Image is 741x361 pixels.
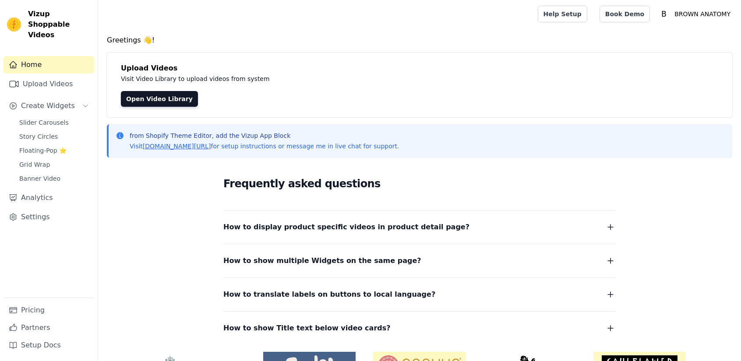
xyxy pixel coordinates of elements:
button: How to show multiple Widgets on the same page? [223,255,616,267]
a: Partners [4,319,94,336]
span: Create Widgets [21,101,75,111]
span: Grid Wrap [19,160,50,169]
a: Story Circles [14,130,94,143]
span: How to translate labels on buttons to local language? [223,288,435,301]
span: Slider Carousels [19,118,69,127]
span: How to show Title text below video cards? [223,322,391,334]
button: How to translate labels on buttons to local language? [223,288,616,301]
p: BROWN ANATOMY [671,6,734,22]
a: Help Setup [538,6,587,22]
text: B [661,10,667,18]
a: Book Demo [600,6,650,22]
span: How to display product specific videos in product detail page? [223,221,469,233]
p: Visit for setup instructions or message me in live chat for support. [130,142,399,151]
a: Slider Carousels [14,116,94,129]
a: Pricing [4,301,94,319]
button: Create Widgets [4,97,94,115]
button: How to display product specific videos in product detail page? [223,221,616,233]
a: Banner Video [14,172,94,185]
span: Floating-Pop ⭐ [19,146,67,155]
h4: Upload Videos [121,63,718,74]
a: [DOMAIN_NAME][URL] [143,143,211,150]
span: Banner Video [19,174,60,183]
a: Setup Docs [4,336,94,354]
span: Vizup Shoppable Videos [28,9,91,40]
h2: Frequently asked questions [223,175,616,193]
a: Floating-Pop ⭐ [14,144,94,157]
a: Upload Videos [4,75,94,93]
a: Analytics [4,189,94,207]
a: Open Video Library [121,91,198,107]
button: B BROWN ANATOMY [657,6,734,22]
a: Grid Wrap [14,158,94,171]
button: How to show Title text below video cards? [223,322,616,334]
a: Home [4,56,94,74]
p: from Shopify Theme Editor, add the Vizup App Block [130,131,399,140]
h4: Greetings 👋! [107,35,732,46]
img: Vizup [7,18,21,32]
span: How to show multiple Widgets on the same page? [223,255,421,267]
span: Story Circles [19,132,58,141]
a: Settings [4,208,94,226]
p: Visit Video Library to upload videos from system [121,74,513,84]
